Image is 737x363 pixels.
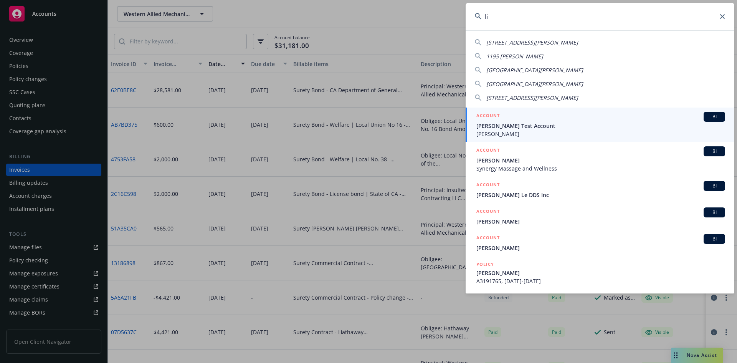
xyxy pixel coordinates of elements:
[476,244,725,252] span: [PERSON_NAME]
[486,53,543,60] span: 1195 [PERSON_NAME]
[707,148,722,155] span: BI
[476,277,725,285] span: A3191765, [DATE]-[DATE]
[466,3,734,30] input: Search...
[476,122,725,130] span: [PERSON_NAME] Test Account
[476,234,500,243] h5: ACCOUNT
[466,108,734,142] a: ACCOUNTBI[PERSON_NAME] Test Account[PERSON_NAME]
[476,191,725,199] span: [PERSON_NAME] Le DDS Inc
[466,142,734,177] a: ACCOUNTBI[PERSON_NAME]Synergy Massage and Wellness
[486,39,578,46] span: [STREET_ADDRESS][PERSON_NAME]
[476,156,725,164] span: [PERSON_NAME]
[466,256,734,289] a: POLICY[PERSON_NAME]A3191765, [DATE]-[DATE]
[476,130,725,138] span: [PERSON_NAME]
[476,217,725,225] span: [PERSON_NAME]
[486,94,578,101] span: [STREET_ADDRESS][PERSON_NAME]
[476,146,500,156] h5: ACCOUNT
[476,207,500,217] h5: ACCOUNT
[466,177,734,203] a: ACCOUNTBI[PERSON_NAME] Le DDS Inc
[466,230,734,256] a: ACCOUNTBI[PERSON_NAME]
[707,182,722,189] span: BI
[486,66,583,74] span: [GEOGRAPHIC_DATA][PERSON_NAME]
[707,235,722,242] span: BI
[476,260,494,268] h5: POLICY
[476,164,725,172] span: Synergy Massage and Wellness
[476,112,500,121] h5: ACCOUNT
[707,209,722,216] span: BI
[466,203,734,230] a: ACCOUNTBI[PERSON_NAME]
[476,269,725,277] span: [PERSON_NAME]
[707,113,722,120] span: BI
[476,181,500,190] h5: ACCOUNT
[486,80,583,88] span: [GEOGRAPHIC_DATA][PERSON_NAME]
